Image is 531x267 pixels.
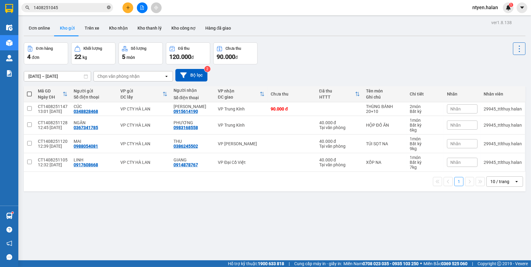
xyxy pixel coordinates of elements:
[123,2,133,13] button: plus
[82,55,87,60] span: kg
[225,46,241,51] div: Chưa thu
[363,261,419,266] strong: 0708 023 035 - 0935 103 250
[38,139,68,144] div: CT1408251120
[174,109,198,114] div: 0915614190
[410,141,441,146] div: Bất kỳ
[450,141,461,146] span: Nhãn
[174,104,212,109] div: LÊ HẠNH
[420,262,422,265] span: ⚪️
[38,144,68,149] div: 12:39 [DATE]
[107,5,111,11] span: close-circle
[38,157,68,162] div: CT1408251105
[6,70,13,77] img: solution-icon
[319,144,360,149] div: Tại văn phòng
[484,123,522,128] div: 29945_ttlthuy.halan
[175,69,207,81] button: Bộ lọc
[410,155,441,160] div: 1 món
[174,120,212,125] div: PHƯƠNG
[450,123,461,128] span: Nhãn
[366,109,404,114] div: 20+10
[6,240,12,246] span: notification
[154,5,158,10] span: aim
[137,2,148,13] button: file-add
[289,260,290,267] span: |
[410,165,441,170] div: 7 kg
[74,144,98,149] div: 0988054081
[174,144,198,149] div: 0386245502
[167,21,200,35] button: Kho công nợ
[166,42,210,64] button: Đã thu120.000đ
[319,88,355,93] div: Đã thu
[35,86,71,102] th: Toggle SortBy
[120,141,167,146] div: VP CTY HÀ LAN
[71,42,115,64] button: Khối lượng22kg
[343,260,419,267] span: Miền Nam
[490,179,509,185] div: 10 / trang
[174,139,212,144] div: THU
[200,21,236,35] button: Hàng đã giao
[271,92,313,96] div: Chưa thu
[271,106,313,111] div: 90.000 đ
[131,46,146,51] div: Số lượng
[366,160,404,165] div: XỐP NA
[74,104,114,109] div: CÚC
[447,92,478,96] div: Nhãn
[218,123,265,128] div: VP Trung Kính
[217,53,235,60] span: 90.000
[38,109,68,114] div: 13:01 [DATE]
[319,157,360,162] div: 40.000 đ
[174,157,212,162] div: GIANG
[6,24,13,31] img: warehouse-icon
[484,141,522,146] div: 29945_ttlthuy.halan
[74,139,114,144] div: MAI
[36,46,53,51] div: Đơn hàng
[107,5,111,9] span: close-circle
[218,106,265,111] div: VP Trung Kính
[410,118,441,123] div: 1 món
[441,261,467,266] strong: 0369 525 060
[104,21,133,35] button: Kho nhận
[34,4,106,11] input: Tìm tên, số ĐT hoặc mã đơn
[126,55,135,60] span: món
[120,88,162,93] div: VP gửi
[467,4,503,11] span: ntyen.halan
[74,125,98,130] div: 0367341785
[117,86,170,102] th: Toggle SortBy
[6,254,12,260] span: message
[509,3,513,7] sup: 1
[24,42,68,64] button: Đơn hàng4đơn
[38,88,63,93] div: Mã GD
[497,262,501,266] span: copyright
[174,125,198,130] div: 0983168558
[38,162,68,167] div: 12:32 [DATE]
[517,2,527,13] button: caret-down
[83,46,102,51] div: Khối lượng
[366,95,404,99] div: Ghi chú
[316,86,363,102] th: Toggle SortBy
[74,88,114,93] div: Người gửi
[366,88,404,93] div: Tên món
[218,95,260,99] div: ĐC giao
[120,160,167,165] div: VP CTY HÀ LAN
[174,95,212,100] div: Số điện thoại
[454,177,463,186] button: 1
[450,106,461,111] span: Nhãn
[366,104,404,109] div: THÙNG BÁNH
[164,74,169,79] svg: open
[410,109,441,114] div: Bất kỳ
[38,95,63,99] div: Ngày ĐH
[75,53,81,60] span: 22
[55,21,80,35] button: Kho gửi
[74,162,98,167] div: 0917608668
[38,120,68,125] div: CT1408251128
[6,55,13,61] img: warehouse-icon
[519,5,525,10] span: caret-down
[319,95,355,99] div: HTTT
[319,125,360,130] div: Tại văn phòng
[506,5,511,10] img: icon-new-feature
[319,120,360,125] div: 40.000 đ
[514,179,519,184] svg: open
[235,55,238,60] span: đ
[218,141,265,146] div: VP [PERSON_NAME]
[484,160,522,165] div: 29945_ttlthuy.halan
